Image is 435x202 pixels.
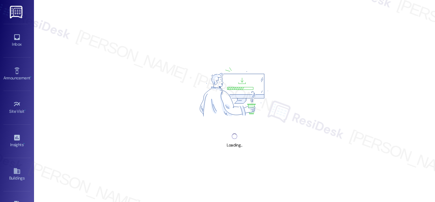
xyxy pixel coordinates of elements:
span: • [23,141,24,146]
a: Buildings [3,165,31,184]
a: Inbox [3,31,31,50]
a: Site Visit • [3,98,31,117]
div: Loading... [227,142,242,149]
span: • [24,108,25,113]
span: • [30,75,31,79]
a: Insights • [3,132,31,150]
img: ResiDesk Logo [10,6,24,18]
